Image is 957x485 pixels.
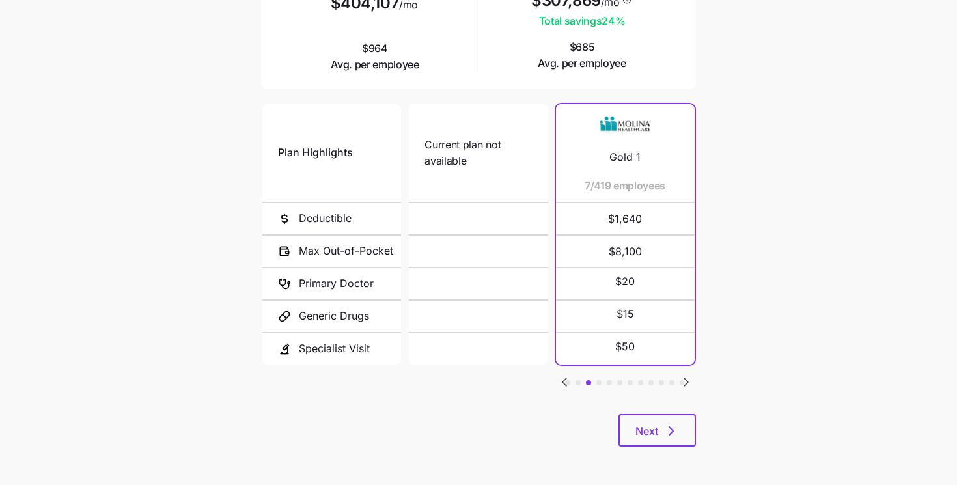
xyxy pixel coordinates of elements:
span: Deductible [299,210,352,227]
button: Next [618,414,696,447]
span: Max Out-of-Pocket [299,243,393,259]
svg: Go to next slide [678,374,694,390]
span: Specialist Visit [299,340,370,357]
span: $8,100 [571,236,678,267]
span: Gold 1 [609,149,641,165]
span: $685 [538,39,626,72]
span: Primary Doctor [299,275,374,292]
span: 7/419 employees [585,178,665,194]
span: $20 [615,273,635,290]
span: $1,640 [571,203,678,234]
span: $964 [331,40,419,73]
span: Next [635,423,658,439]
span: $50 [615,339,635,355]
span: Avg. per employee [331,57,419,73]
span: $15 [617,306,634,322]
span: Total savings 24 % [531,13,632,29]
img: Carrier [599,112,651,137]
span: Current plan not available [424,137,532,169]
span: Avg. per employee [538,55,626,72]
svg: Go to previous slide [557,374,572,390]
button: Go to next slide [678,374,695,391]
button: Go to previous slide [556,374,573,391]
span: Plan Highlights [278,145,353,161]
span: Generic Drugs [299,308,369,324]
